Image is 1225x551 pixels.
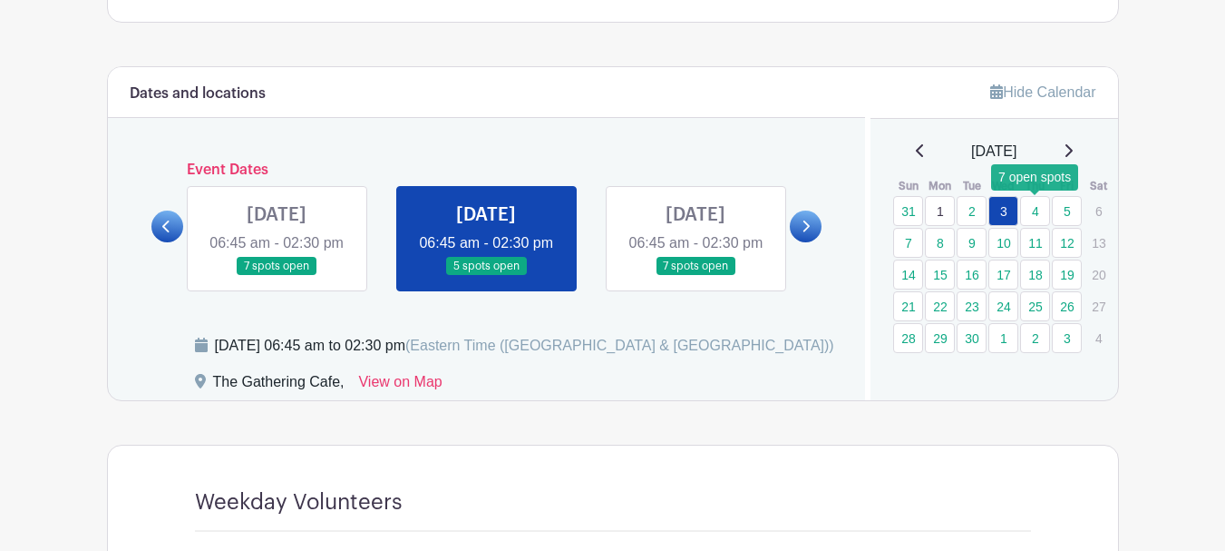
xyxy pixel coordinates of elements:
[925,196,955,226] a: 1
[1020,260,1050,290] a: 18
[130,85,266,103] h6: Dates and locations
[893,196,923,226] a: 31
[1052,196,1082,226] a: 5
[1084,261,1113,289] p: 20
[957,228,987,258] a: 9
[893,291,923,321] a: 21
[405,338,834,353] span: (Eastern Time ([GEOGRAPHIC_DATA] & [GEOGRAPHIC_DATA]))
[1020,228,1050,258] a: 11
[988,323,1018,353] a: 1
[925,291,955,321] a: 22
[957,196,987,226] a: 2
[924,177,956,195] th: Mon
[988,196,1018,226] a: 3
[987,177,1019,195] th: Wed
[213,371,345,400] div: The Gathering Cafe,
[1052,323,1082,353] a: 3
[893,228,923,258] a: 7
[195,489,403,516] h4: Weekday Volunteers
[956,177,987,195] th: Tue
[988,291,1018,321] a: 24
[971,141,1016,162] span: [DATE]
[1020,291,1050,321] a: 25
[925,323,955,353] a: 29
[988,228,1018,258] a: 10
[1020,196,1050,226] a: 4
[1083,177,1114,195] th: Sat
[892,177,924,195] th: Sun
[1084,229,1113,257] p: 13
[957,291,987,321] a: 23
[183,162,791,179] h6: Event Dates
[988,260,1018,290] a: 17
[358,371,442,400] a: View on Map
[991,164,1078,191] div: 7 open spots
[1052,228,1082,258] a: 12
[957,260,987,290] a: 16
[1020,323,1050,353] a: 2
[1052,260,1082,290] a: 19
[1084,197,1113,225] p: 6
[893,260,923,290] a: 14
[925,260,955,290] a: 15
[215,335,834,357] div: [DATE] 06:45 am to 02:30 pm
[893,323,923,353] a: 28
[1084,292,1113,320] p: 27
[990,84,1095,100] a: Hide Calendar
[957,323,987,353] a: 30
[1052,291,1082,321] a: 26
[1084,324,1113,352] p: 4
[925,228,955,258] a: 8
